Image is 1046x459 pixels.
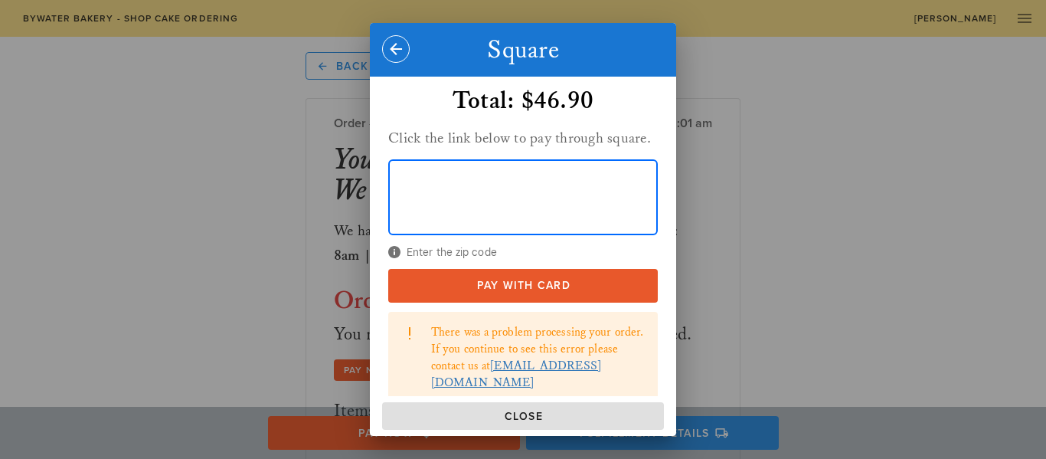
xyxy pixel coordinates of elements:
[389,160,657,234] iframe: Secure Credit Card Form
[388,269,658,303] button: Pay With Card
[487,34,559,66] span: Square
[431,324,646,392] div: There was a problem processing your order. If you continue to see this error please contact us at
[431,359,601,390] a: [EMAIL_ADDRESS][DOMAIN_NAME]
[404,279,643,292] span: Pay With Card
[388,126,658,150] h2: Click the link below to pay through square.
[382,402,664,430] button: Close
[388,410,658,423] span: Close
[388,244,658,261] span: Enter the zip code
[388,86,658,116] div: Total: $46.90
